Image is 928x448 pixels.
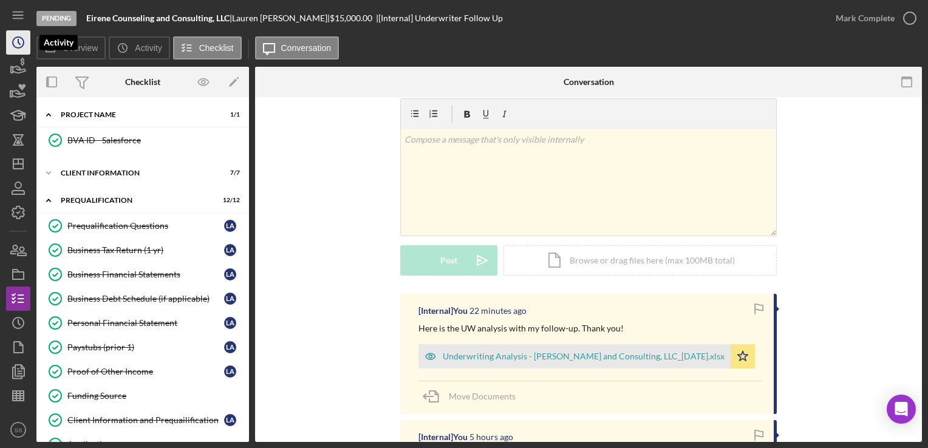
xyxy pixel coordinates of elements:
[67,367,224,376] div: Proof of Other Income
[43,408,243,432] a: Client Information and PrequailificationLA
[330,13,376,23] div: $15,000.00
[824,6,922,30] button: Mark Complete
[218,111,240,118] div: 1 / 1
[135,43,162,53] label: Activity
[887,395,916,424] div: Open Intercom Messenger
[63,43,98,53] label: Overview
[440,245,457,276] div: Post
[67,415,224,425] div: Client Information and Prequailification
[67,270,224,279] div: Business Financial Statements
[400,245,497,276] button: Post
[255,36,339,59] button: Conversation
[125,77,160,87] div: Checklist
[449,391,516,401] span: Move Documents
[218,197,240,204] div: 12 / 12
[43,311,243,335] a: Personal Financial StatementLA
[218,169,240,177] div: 7 / 7
[61,169,210,177] div: Client Information
[43,214,243,238] a: Prequalification QuestionsLA
[418,322,624,335] p: Here is the UW analysis with my follow-up. Thank you!
[469,306,527,316] time: 2025-08-12 19:21
[376,13,503,23] div: | [Internal] Underwriter Follow Up
[86,13,232,23] div: |
[443,351,725,361] div: Underwriting Analysis - [PERSON_NAME] and Consulting, LLC_[DATE].xlsx
[173,36,242,59] button: Checklist
[418,432,468,442] div: [Internal] You
[224,317,236,329] div: L A
[36,11,77,26] div: Pending
[224,341,236,353] div: L A
[199,43,234,53] label: Checklist
[418,344,755,368] button: Underwriting Analysis - [PERSON_NAME] and Consulting, LLC_[DATE].xlsx
[61,111,210,118] div: Project Name
[224,268,236,280] div: L A
[43,287,243,311] a: Business Debt Schedule (if applicable)LA
[418,381,528,412] button: Move Documents
[43,359,243,384] a: Proof of Other IncomeLA
[67,391,242,401] div: Funding Source
[564,77,614,87] div: Conversation
[67,294,224,304] div: Business Debt Schedule (if applicable)
[67,342,224,352] div: Paystubs (prior 1)
[109,36,169,59] button: Activity
[43,128,243,152] a: BVA ID - Salesforce
[61,197,210,204] div: Prequalification
[6,418,30,442] button: SS
[67,245,224,255] div: Business Tax Return (1 yr)
[281,43,332,53] label: Conversation
[43,262,243,287] a: Business Financial StatementsLA
[836,6,895,30] div: Mark Complete
[224,293,236,305] div: L A
[224,414,236,426] div: L A
[86,13,230,23] b: Eirene Counseling and Consulting, LLC
[224,365,236,378] div: L A
[67,135,242,145] div: BVA ID - Salesforce
[418,306,468,316] div: [Internal] You
[224,244,236,256] div: L A
[469,432,513,442] time: 2025-08-12 14:20
[43,238,243,262] a: Business Tax Return (1 yr)LA
[36,36,106,59] button: Overview
[232,13,330,23] div: Lauren [PERSON_NAME] |
[67,221,224,231] div: Prequalification Questions
[43,335,243,359] a: Paystubs (prior 1)LA
[43,384,243,408] a: Funding Source
[67,318,224,328] div: Personal Financial Statement
[15,427,22,433] text: SS
[224,220,236,232] div: L A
